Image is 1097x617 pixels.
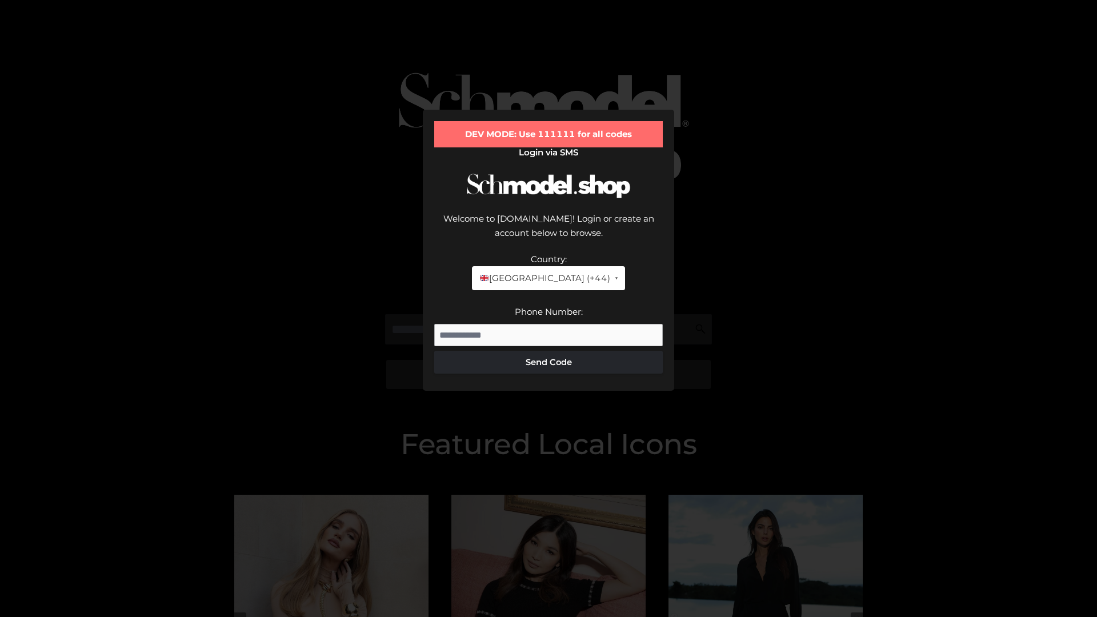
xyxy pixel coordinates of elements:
span: [GEOGRAPHIC_DATA] (+44) [479,271,610,286]
img: 🇬🇧 [480,274,489,282]
div: Welcome to [DOMAIN_NAME]! Login or create an account below to browse. [434,211,663,252]
h2: Login via SMS [434,147,663,158]
label: Country: [531,254,567,265]
button: Send Code [434,351,663,374]
img: Schmodel Logo [463,163,634,209]
label: Phone Number: [515,306,583,317]
div: DEV MODE: Use 111111 for all codes [434,121,663,147]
